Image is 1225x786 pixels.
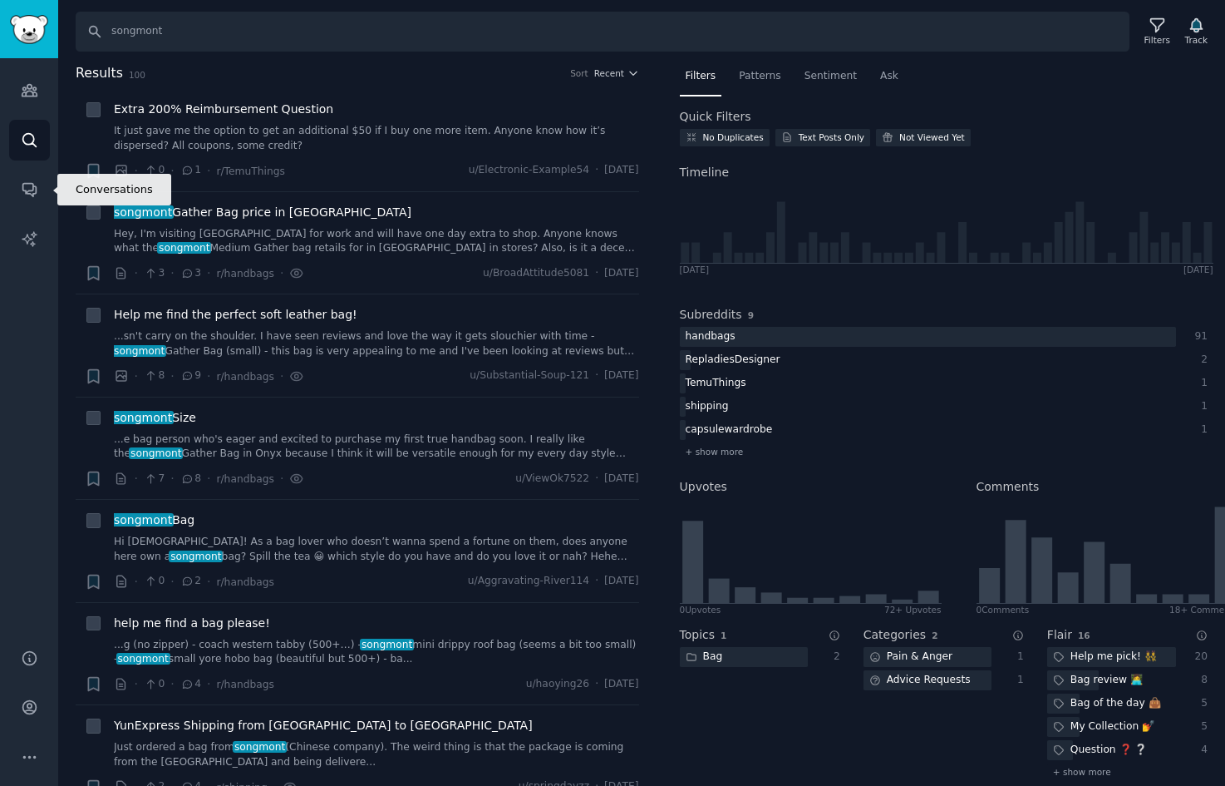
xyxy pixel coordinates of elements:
a: songmontGather Bag price in [GEOGRAPHIC_DATA] [114,204,411,221]
a: help me find a bag please! [114,615,270,632]
span: 2 [180,574,201,589]
span: Results [76,63,123,84]
div: Pain & Anger [863,647,958,668]
div: shipping [680,397,735,418]
h2: Upvotes [680,478,727,496]
span: Filters [686,69,716,84]
span: songmont [169,551,223,562]
span: r/handbags [216,371,273,383]
div: 20 [1193,650,1208,665]
span: r/handbags [216,473,273,485]
span: [DATE] [604,163,638,178]
span: 16 [1078,630,1090,640]
div: 8 [1193,673,1208,688]
span: [DATE] [604,266,638,281]
span: u/Substantial-Soup-121 [470,368,589,383]
div: Sort [570,67,588,79]
span: · [135,470,138,487]
span: · [170,264,174,282]
span: u/BroadAttitude5081 [483,266,589,281]
h2: Comments [977,478,1040,496]
span: [DATE] [604,472,638,487]
span: + show more [1053,766,1111,778]
div: handbags [680,327,741,348]
span: · [207,264,210,282]
div: 1 [1193,399,1208,414]
span: 9 [748,310,754,320]
div: 91 [1193,329,1208,344]
span: songmont [112,345,166,357]
a: ...sn't carry on the shoulder. I have seen reviews and love the way it gets slouchier with time -... [114,329,639,358]
span: · [135,368,138,385]
div: 1 [1193,376,1208,391]
div: 4 [1193,743,1208,758]
div: 1 [1009,650,1024,665]
span: · [280,264,283,282]
span: · [595,574,598,589]
div: capsulewardrobe [680,420,779,441]
span: u/Electronic-Example54 [469,163,589,178]
div: 5 [1193,719,1208,734]
span: 100 [129,70,145,80]
h2: Quick Filters [680,108,751,126]
button: Track [1179,14,1213,49]
span: u/Aggravating-River114 [468,574,589,589]
div: 0 Upvote s [680,604,721,615]
span: 8 [180,472,201,487]
span: · [135,573,138,591]
div: Question ❓ ❔ [1047,740,1154,761]
span: songmont [129,447,183,459]
span: Bag [114,512,194,529]
a: It just gave me the option to get an additional $50 if I buy one more item. Anyone know how it’s ... [114,124,639,153]
div: [DATE] [680,264,710,275]
span: · [595,677,598,692]
span: Help me find the perfect soft leather bag! [114,306,357,324]
a: ...e bag person who's eager and excited to purchase my first true handbag soon. I really like the... [114,433,639,462]
span: · [170,470,174,487]
span: u/haoying26 [526,677,589,692]
span: r/TemuThings [216,166,284,177]
span: · [170,368,174,385]
span: · [135,675,138,693]
span: [DATE] [604,677,638,692]
div: 0 Comment s [977,604,1030,615]
h2: Flair [1047,626,1072,644]
span: · [207,573,210,591]
span: · [170,675,174,693]
span: Recent [594,67,624,79]
input: Search Keyword [76,12,1129,52]
a: songmontBag [114,512,194,529]
h2: Subreddits [680,306,742,324]
span: Gather Bag price in [GEOGRAPHIC_DATA] [114,204,411,221]
span: 9 [180,368,201,383]
span: 0 [144,677,165,692]
a: Extra 200% Reimbursement Question [114,101,333,118]
a: YunExpress Shipping from [GEOGRAPHIC_DATA] to [GEOGRAPHIC_DATA] [114,717,533,734]
span: songmont [112,513,174,526]
span: 1 [180,163,201,178]
div: 1 [1009,673,1024,688]
span: · [207,470,210,487]
span: songmont [116,653,170,665]
span: · [595,472,598,487]
div: 1 [1193,423,1208,437]
span: songmont [112,205,174,219]
div: Help me pick! 👯 [1047,647,1163,668]
span: · [207,162,210,180]
span: Sentiment [804,69,857,84]
div: RepladiesDesigner [680,350,786,371]
span: · [170,573,174,591]
span: 7 [144,472,165,487]
div: Filters [1144,34,1170,46]
button: Recent [594,67,639,79]
h2: Topics [680,626,716,644]
div: Not Viewed Yet [899,131,965,143]
a: Just ordered a bag fromsongmont(Chinese company). The weird thing is that the package is coming f... [114,740,639,769]
div: No Duplicates [703,131,764,143]
span: Ask [880,69,898,84]
a: Hi [DEMOGRAPHIC_DATA]! As a bag lover who doesn’t wanna spend a fortune on them, does anyone here... [114,535,639,564]
div: 2 [825,650,840,665]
